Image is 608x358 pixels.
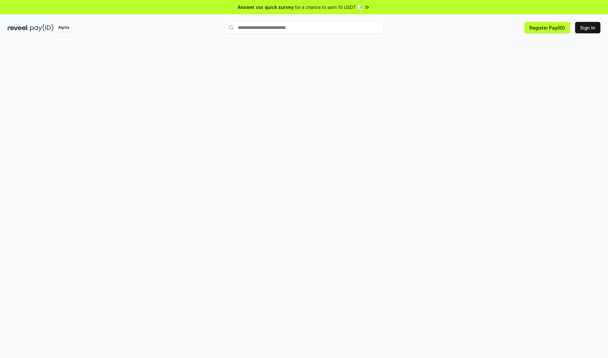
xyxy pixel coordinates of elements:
button: Sign In [575,22,600,33]
button: Register Pay(ID) [524,22,570,33]
span: Answer our quick survey [238,4,294,10]
img: pay_id [30,24,54,32]
span: for a chance to earn 10 USDT 📝 [295,4,363,10]
img: reveel_dark [8,24,29,32]
div: Alpha [55,24,73,32]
